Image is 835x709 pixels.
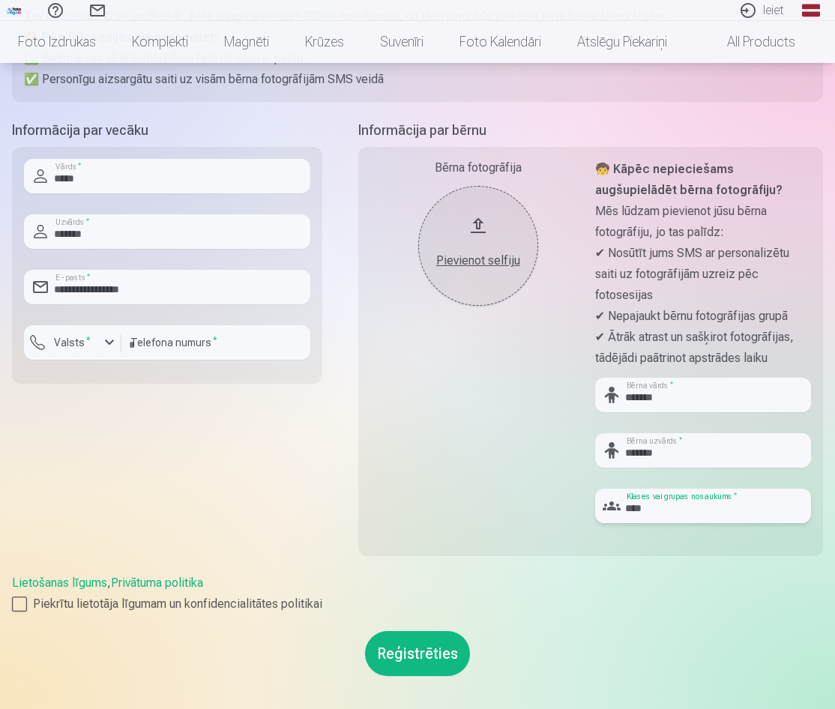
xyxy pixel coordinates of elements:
[6,6,22,15] img: /fa1
[24,325,121,360] button: Valsts*
[595,327,811,369] p: ✔ Ātrāk atrast un sašķirot fotogrāfijas, tādējādi paātrinot apstrādes laiku
[685,21,813,63] a: All products
[358,120,823,141] h5: Informācija par bērnu
[287,21,362,63] a: Krūzes
[595,243,811,306] p: ✔ Nosūtīt jums SMS ar personalizētu saiti uz fotogrāfijām uzreiz pēc fotosesijas
[48,335,97,350] label: Valsts
[559,21,685,63] a: Atslēgu piekariņi
[441,21,559,63] a: Foto kalendāri
[12,576,107,590] a: Lietošanas līgums
[433,252,523,270] div: Pievienot selfiju
[12,120,322,141] h5: Informācija par vecāku
[370,159,586,177] div: Bērna fotogrāfija
[114,21,206,63] a: Komplekti
[12,595,823,613] label: Piekrītu lietotāja līgumam un konfidencialitātes politikai
[12,574,823,613] div: ,
[595,162,783,197] strong: 🧒 Kāpēc nepieciešams augšupielādēt bērna fotogrāfiju?
[595,306,811,327] p: ✔ Nepajaukt bērnu fotogrāfijas grupā
[418,186,538,306] button: Pievienot selfiju
[365,631,470,676] button: Reģistrēties
[595,201,811,243] p: Mēs lūdzam pievienot jūsu bērna fotogrāfiju, jo tas palīdz:
[111,576,203,590] a: Privātuma politika
[362,21,441,63] a: Suvenīri
[206,21,287,63] a: Magnēti
[24,69,811,90] p: ✅ Personīgu aizsargātu saiti uz visām bērna fotogrāfijām SMS veidā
